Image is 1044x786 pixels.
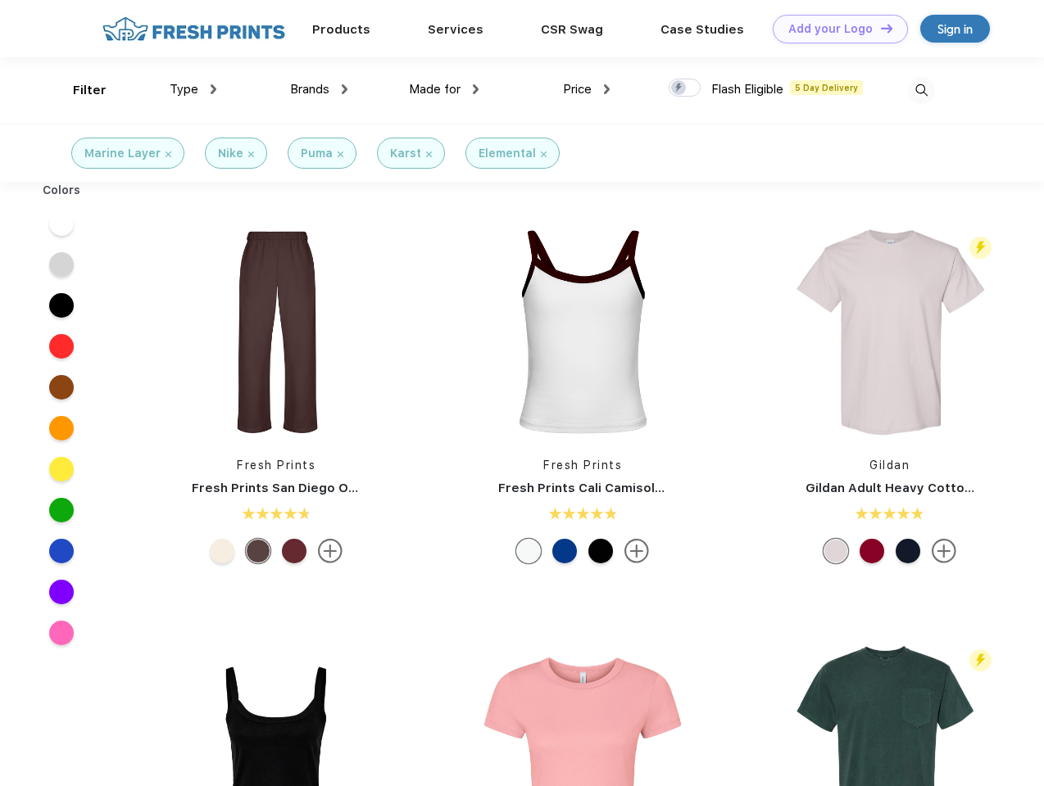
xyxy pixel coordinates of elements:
a: Services [428,22,483,37]
div: Royal Blue White [552,539,577,563]
img: func=resize&h=266 [167,223,385,440]
a: Sign in [920,15,990,43]
img: dropdown.png [342,84,347,94]
span: Flash Eligible [711,82,783,97]
div: Puma [301,145,333,162]
img: filter_cancel.svg [426,151,432,157]
a: Fresh Prints [237,458,315,472]
div: Ice Grey [824,539,848,563]
img: desktop_search.svg [908,77,935,104]
img: filter_cancel.svg [541,151,547,157]
a: Products [312,22,370,37]
a: Fresh Prints [543,458,622,472]
img: more.svg [318,539,343,563]
img: flash_active_toggle.svg [969,237,992,259]
div: Black mto [588,539,613,563]
a: Fresh Prints San Diego Open Heavyweight Sweatpants [192,481,536,495]
img: flash_active_toggle.svg [969,649,992,671]
img: DT [881,24,892,33]
div: Buttermilk mto [210,539,234,563]
div: Crimson Red mto [282,539,306,563]
div: Colors [30,182,93,199]
img: more.svg [932,539,956,563]
img: filter_cancel.svg [248,151,254,157]
div: Navy [896,539,920,563]
img: func=resize&h=266 [474,223,692,440]
div: White Chocolate [516,539,541,563]
div: Marine Layer [84,145,161,162]
span: Price [563,82,592,97]
span: Brands [290,82,329,97]
img: fo%20logo%202.webp [98,15,290,43]
div: Filter [73,81,107,100]
img: dropdown.png [604,84,610,94]
div: Sign in [937,20,973,38]
a: CSR Swag [541,22,603,37]
div: Elemental [479,145,536,162]
div: Add your Logo [788,22,873,36]
div: Cardinal Red [860,539,884,563]
img: dropdown.png [211,84,216,94]
img: dropdown.png [473,84,479,94]
div: Nike [218,145,243,162]
a: Gildan [869,458,910,472]
a: Gildan Adult Heavy Cotton T-Shirt [806,481,1019,495]
span: Made for [409,82,461,97]
img: func=resize&h=266 [781,223,999,440]
img: more.svg [624,539,649,563]
a: Fresh Prints Cali Camisole Top [498,481,690,495]
div: Karst [390,145,421,162]
span: 5 Day Delivery [790,80,863,95]
div: Dark Chocolate mto [246,539,270,563]
img: filter_cancel.svg [166,151,171,157]
img: filter_cancel.svg [338,151,343,157]
span: Type [170,82,198,97]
